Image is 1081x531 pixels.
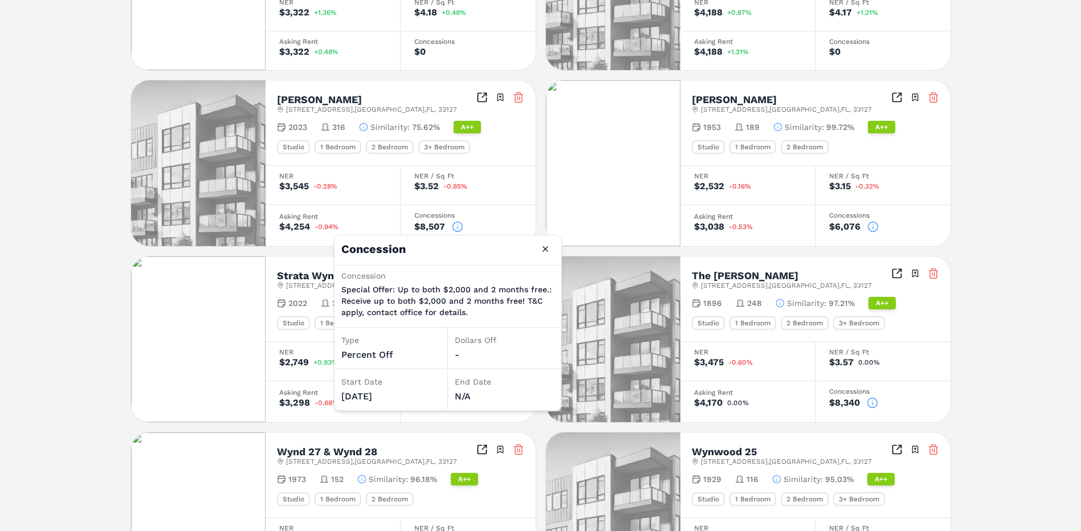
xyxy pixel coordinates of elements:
div: NER [279,349,386,356]
div: A++ [451,473,478,485]
span: 0.00% [727,399,749,406]
span: -0.53% [729,223,753,230]
div: Studio [692,140,725,154]
span: +1.36% [314,9,337,16]
div: A++ [867,473,895,485]
h2: The [PERSON_NAME] [692,271,798,281]
div: 1 Bedroom [729,140,776,154]
a: Inspect Comparables [891,268,903,279]
div: Start Date [341,376,440,387]
span: 97.21% [829,297,855,309]
div: $4,188 [694,47,723,56]
div: $0 [829,47,841,56]
h2: Strata Wynwood [277,271,362,281]
span: 2022 [288,297,307,309]
div: Concessions [829,38,937,45]
div: 1 Bedroom [315,140,361,154]
div: $3,038 [694,222,724,231]
span: 96.18% [410,473,437,485]
div: $3,322 [279,47,309,56]
span: -0.94% [315,223,338,230]
div: Concessions [829,388,937,395]
div: Studio [692,316,725,330]
span: 1973 [288,473,306,485]
div: - [455,348,554,362]
span: Similarity : [787,297,826,309]
div: Asking Rent [279,389,386,396]
div: Studio [277,316,310,330]
span: 116 [746,473,758,485]
div: $2,749 [279,358,309,367]
div: percent off [341,348,440,362]
span: 2023 [288,121,307,133]
div: 2 Bedroom [366,140,414,154]
div: NER / Sq Ft [829,173,937,179]
div: $4,254 [279,222,310,231]
span: [STREET_ADDRESS] , [GEOGRAPHIC_DATA] , FL , 33127 [701,457,872,466]
div: Concessions [414,38,522,45]
div: Asking Rent [694,213,801,220]
div: NER / Sq Ft [414,173,522,179]
h2: Wynwood 25 [692,447,757,457]
div: 1 Bedroom [729,316,776,330]
div: 3+ Bedroom [833,316,885,330]
div: NER [694,173,801,179]
span: -0.60% [728,359,753,366]
a: Inspect Comparables [891,444,903,455]
span: Similarity : [370,121,410,133]
span: 1929 [703,473,721,485]
div: Type [341,334,440,346]
div: $3.15 [829,182,851,191]
div: Studio [277,492,310,506]
div: $0 [414,47,426,56]
span: +0.48% [314,48,338,55]
span: +1.21% [856,9,878,16]
div: NER / Sq Ft [829,349,937,356]
div: Asking Rent [279,38,386,45]
div: Concessions [829,212,937,219]
h2: Wynd 27 & Wynd 28 [277,447,377,457]
span: 260 [332,297,347,309]
span: -0.85% [443,183,467,190]
div: $2,532 [694,182,724,191]
div: $3.52 [414,182,439,191]
span: +0.93% [313,359,338,366]
span: -0.16% [729,183,751,190]
div: Concession [341,270,554,281]
div: 2 Bedroom [781,316,829,330]
span: +0.48% [442,9,466,16]
h2: [PERSON_NAME] [692,95,777,105]
div: 3+ Bedroom [833,492,885,506]
span: 152 [331,473,344,485]
span: 0.00% [858,359,880,366]
div: N/A [455,390,554,403]
span: [STREET_ADDRESS] , [GEOGRAPHIC_DATA] , FL , 33127 [701,105,872,114]
span: -0.32% [855,183,879,190]
div: 3+ Bedroom [418,140,470,154]
div: NER [279,173,386,179]
span: 1953 [703,121,721,133]
span: Similarity : [784,473,823,485]
div: A++ [868,121,895,133]
div: 2 Bedroom [781,492,829,506]
div: $3,322 [279,8,309,17]
span: -0.88% [315,399,338,406]
div: End Date [455,376,554,387]
span: 248 [747,297,762,309]
div: $3.57 [829,358,854,367]
span: 99.72% [826,121,854,133]
div: $4,170 [694,398,723,407]
div: [DATE] [341,390,440,403]
h4: Concession [335,235,561,265]
span: 95.03% [825,473,854,485]
div: A++ [868,297,896,309]
div: Studio [692,492,725,506]
a: Inspect Comparables [476,92,488,103]
div: $6,076 [829,222,860,231]
span: Similarity : [369,473,408,485]
div: Asking Rent [694,389,801,396]
div: A++ [454,121,481,133]
span: Similarity : [785,121,824,133]
div: NER [694,349,801,356]
div: $8,507 [414,222,445,231]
